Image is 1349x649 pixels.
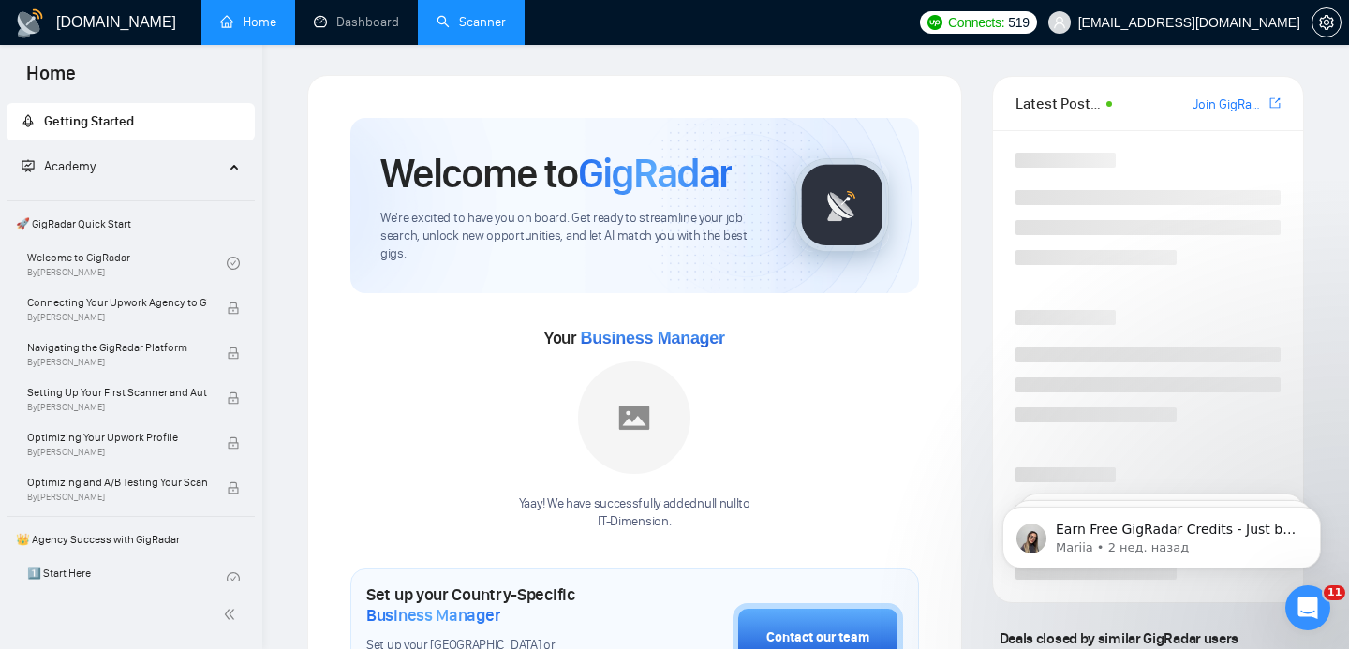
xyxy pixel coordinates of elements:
span: 🚀 GigRadar Quick Start [8,205,253,243]
iframe: Intercom notifications сообщение [974,467,1349,598]
div: Contact our team [766,627,869,648]
iframe: Intercom live chat [1285,585,1330,630]
a: export [1269,95,1281,112]
a: Welcome to GigRadarBy[PERSON_NAME] [27,243,227,284]
span: Your [544,328,725,348]
span: Connects: [948,12,1004,33]
p: IT-Dimension . [519,513,750,531]
span: lock [227,481,240,494]
a: Join GigRadar Slack Community [1193,95,1266,115]
span: 11 [1324,585,1345,600]
span: lock [227,302,240,315]
span: lock [227,436,240,450]
span: By [PERSON_NAME] [27,357,207,368]
img: placeholder.png [578,361,690,474]
span: double-left [223,605,242,624]
span: export [1269,96,1281,111]
img: gigradar-logo.png [795,158,889,252]
span: Business Manager [580,329,724,347]
li: Getting Started [7,103,255,140]
h1: Set up your Country-Specific [366,584,639,626]
a: dashboardDashboard [314,14,399,30]
img: logo [15,8,45,38]
a: setting [1312,15,1342,30]
span: check-circle [227,572,240,585]
span: setting [1312,15,1341,30]
h1: Welcome to [380,148,732,199]
span: fund-projection-screen [22,159,35,172]
span: Optimizing and A/B Testing Your Scanner for Better Results [27,473,207,492]
span: By [PERSON_NAME] [27,312,207,323]
span: Optimizing Your Upwork Profile [27,428,207,447]
a: searchScanner [437,14,506,30]
span: lock [227,347,240,360]
button: setting [1312,7,1342,37]
span: Business Manager [366,605,500,626]
span: Latest Posts from the GigRadar Community [1015,92,1101,115]
div: Yaay! We have successfully added null null to [519,495,750,531]
span: lock [227,391,240,405]
span: GigRadar [578,148,732,199]
span: Getting Started [44,113,134,129]
span: Home [11,60,91,99]
img: upwork-logo.png [927,15,942,30]
span: Connecting Your Upwork Agency to GigRadar [27,293,207,312]
span: check-circle [227,257,240,270]
span: 👑 Agency Success with GigRadar [8,521,253,558]
span: Setting Up Your First Scanner and Auto-Bidder [27,383,207,402]
span: Navigating the GigRadar Platform [27,338,207,357]
span: user [1053,16,1066,29]
a: homeHome [220,14,276,30]
span: rocket [22,114,35,127]
span: By [PERSON_NAME] [27,402,207,413]
a: 1️⃣ Start Here [27,558,227,599]
span: By [PERSON_NAME] [27,492,207,503]
span: Academy [22,158,96,174]
span: 519 [1008,12,1029,33]
span: Academy [44,158,96,174]
span: We're excited to have you on board. Get ready to streamline your job search, unlock new opportuni... [380,210,765,263]
span: By [PERSON_NAME] [27,447,207,458]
